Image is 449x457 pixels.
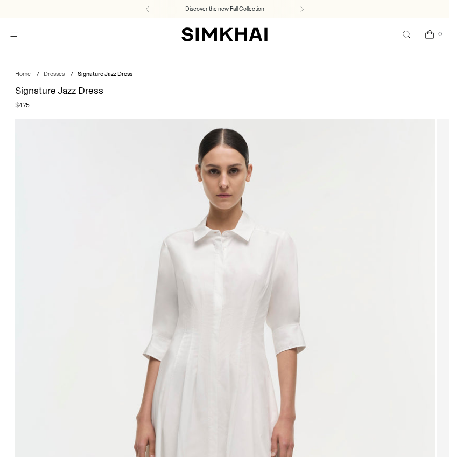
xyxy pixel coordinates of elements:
[181,27,268,43] a: SIMKHAI
[185,5,264,13] a: Discover the new Fall Collection
[435,29,445,39] span: 0
[15,100,30,110] span: $475
[395,24,417,46] a: Open search modal
[71,70,73,79] div: /
[78,71,132,78] span: Signature Jazz Dress
[418,24,440,46] a: Open cart modal
[44,71,65,78] a: Dresses
[15,86,434,95] h1: Signature Jazz Dress
[37,70,39,79] div: /
[15,71,31,78] a: Home
[3,24,25,46] button: Open menu modal
[15,70,434,79] nav: breadcrumbs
